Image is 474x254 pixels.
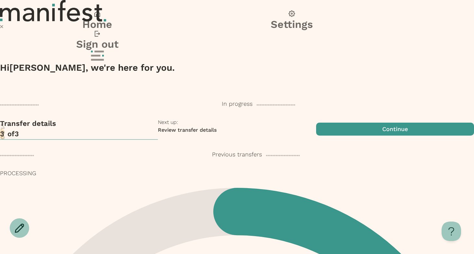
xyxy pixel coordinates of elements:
[158,118,316,126] p: Next up:
[442,222,461,241] iframe: Help Scout Beacon - Open
[316,118,474,140] button: Continue
[195,10,389,31] button: Settings
[158,126,316,134] p: Review transfer details
[222,100,253,108] p: In progress
[212,150,262,159] p: Previous transfers
[195,18,389,31] h3: Settings
[7,129,19,139] p: of 3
